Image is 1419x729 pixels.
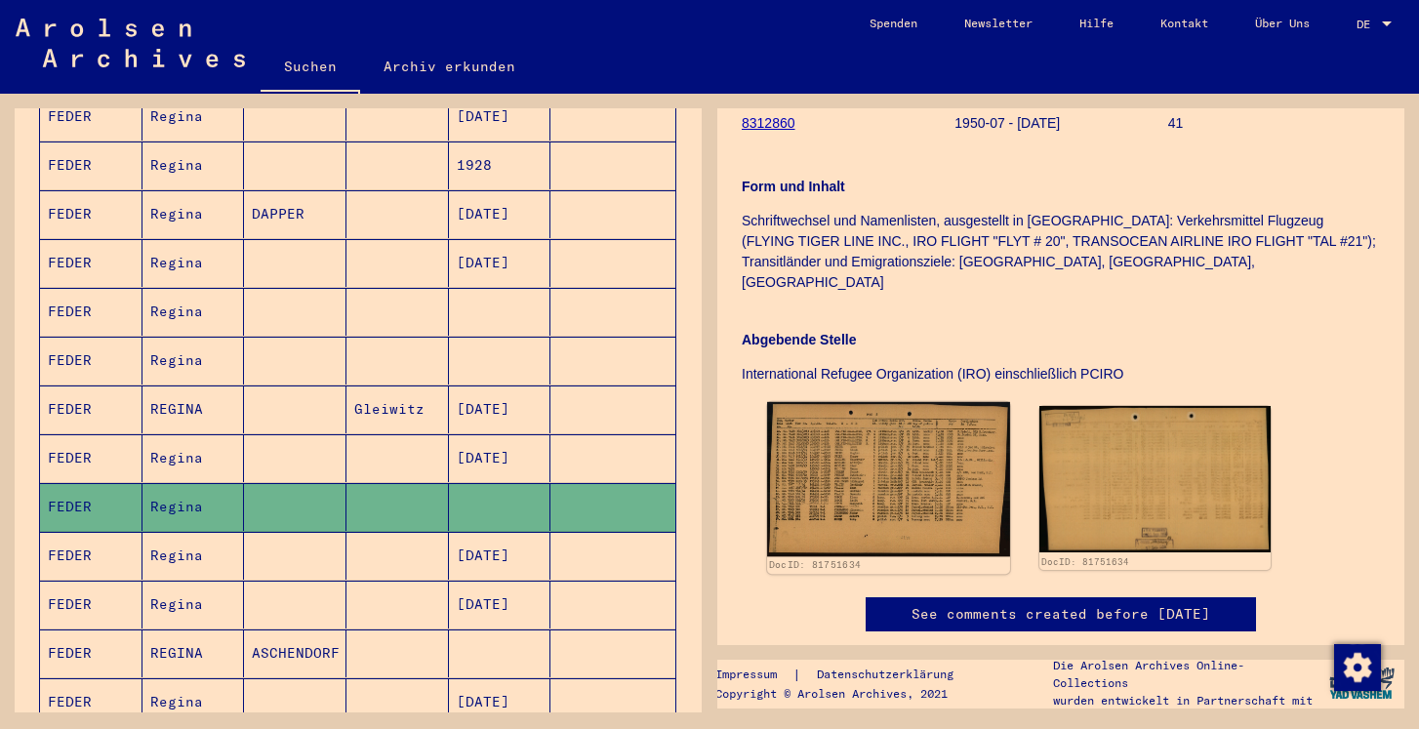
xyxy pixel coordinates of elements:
[142,434,245,482] mat-cell: Regina
[142,385,245,433] mat-cell: REGINA
[142,288,245,336] mat-cell: Regina
[449,385,551,433] mat-cell: [DATE]
[449,434,551,482] mat-cell: [DATE]
[1039,406,1271,552] img: 002.jpg
[742,364,1380,385] p: International Refugee Organization (IRO) einschließlich PCIRO
[1168,113,1380,134] p: 41
[40,532,142,580] mat-cell: FEDER
[40,581,142,628] mat-cell: FEDER
[742,115,795,131] a: 8312860
[40,434,142,482] mat-cell: FEDER
[40,239,142,287] mat-cell: FEDER
[912,604,1210,625] a: See comments created before [DATE]
[40,483,142,531] mat-cell: FEDER
[142,142,245,189] mat-cell: Regina
[360,43,539,90] a: Archiv erkunden
[40,629,142,677] mat-cell: FEDER
[1053,692,1318,709] p: wurden entwickelt in Partnerschaft mit
[244,629,346,677] mat-cell: ASCHENDORF
[449,142,551,189] mat-cell: 1928
[261,43,360,94] a: Suchen
[801,665,977,685] a: Datenschutzerklärung
[40,337,142,385] mat-cell: FEDER
[40,288,142,336] mat-cell: FEDER
[954,113,1166,134] p: 1950-07 - [DATE]
[40,385,142,433] mat-cell: FEDER
[142,190,245,238] mat-cell: Regina
[1041,556,1129,567] a: DocID: 81751634
[1053,657,1318,692] p: Die Arolsen Archives Online-Collections
[742,211,1380,293] p: Schriftwechsel und Namenlisten, ausgestellt in [GEOGRAPHIC_DATA]: Verkehrsmittel Flugzeug (FLYING...
[40,93,142,141] mat-cell: FEDER
[1325,659,1399,708] img: yv_logo.png
[142,483,245,531] mat-cell: Regina
[16,19,245,67] img: Arolsen_neg.svg
[142,239,245,287] mat-cell: Regina
[742,179,845,194] b: Form und Inhalt
[142,678,245,726] mat-cell: Regina
[346,385,449,433] mat-cell: Gleiwitz
[142,532,245,580] mat-cell: Regina
[142,337,245,385] mat-cell: Regina
[40,678,142,726] mat-cell: FEDER
[142,93,245,141] mat-cell: Regina
[449,581,551,628] mat-cell: [DATE]
[142,629,245,677] mat-cell: REGINA
[449,239,551,287] mat-cell: [DATE]
[715,665,977,685] div: |
[769,559,862,571] a: DocID: 81751634
[767,402,1010,556] img: 001.jpg
[1334,644,1381,691] img: Zustimmung ändern
[449,532,551,580] mat-cell: [DATE]
[449,190,551,238] mat-cell: [DATE]
[742,332,856,347] b: Abgebende Stelle
[1357,18,1378,31] span: DE
[715,685,977,703] p: Copyright © Arolsen Archives, 2021
[142,581,245,628] mat-cell: Regina
[244,190,346,238] mat-cell: DAPPER
[715,665,792,685] a: Impressum
[449,678,551,726] mat-cell: [DATE]
[449,93,551,141] mat-cell: [DATE]
[40,142,142,189] mat-cell: FEDER
[40,190,142,238] mat-cell: FEDER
